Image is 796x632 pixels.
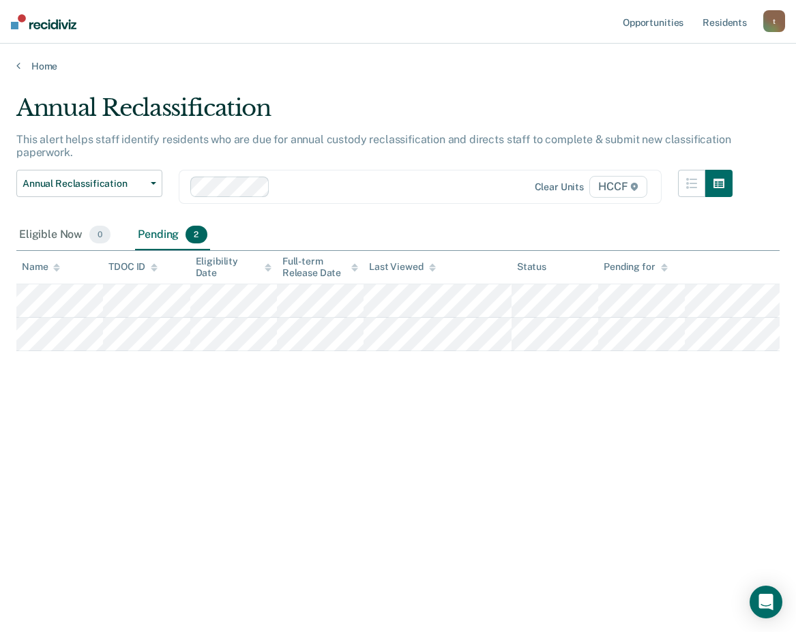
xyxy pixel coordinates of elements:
[196,256,271,279] div: Eligibility Date
[535,181,585,193] div: Clear units
[186,226,207,243] span: 2
[16,133,731,159] p: This alert helps staff identify residents who are due for annual custody reclassification and dir...
[23,178,145,190] span: Annual Reclassification
[11,14,76,29] img: Recidiviz
[22,261,60,273] div: Name
[16,94,733,133] div: Annual Reclassification
[89,226,110,243] span: 0
[135,220,209,250] div: Pending2
[589,176,647,198] span: HCCF
[16,60,780,72] a: Home
[369,261,435,273] div: Last Viewed
[282,256,358,279] div: Full-term Release Date
[604,261,667,273] div: Pending for
[517,261,546,273] div: Status
[750,586,782,618] div: Open Intercom Messenger
[16,170,162,197] button: Annual Reclassification
[16,220,113,250] div: Eligible Now0
[108,261,158,273] div: TDOC ID
[763,10,785,32] button: t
